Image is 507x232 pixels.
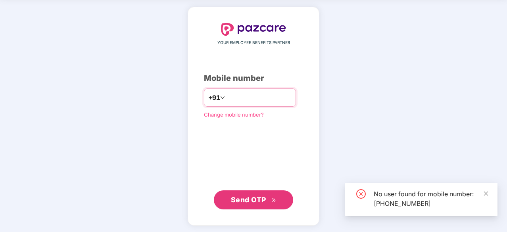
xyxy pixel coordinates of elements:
span: Send OTP [231,196,266,204]
div: Mobile number [204,72,303,84]
img: logo [221,23,286,36]
span: close-circle [356,189,366,199]
a: Change mobile number? [204,111,264,118]
span: +91 [208,93,220,103]
div: No user found for mobile number: [PHONE_NUMBER] [374,189,488,208]
span: YOUR EMPLOYEE BENEFITS PARTNER [217,40,290,46]
span: close [483,191,489,196]
span: double-right [271,198,277,203]
button: Send OTPdouble-right [214,190,293,209]
span: down [220,95,225,100]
